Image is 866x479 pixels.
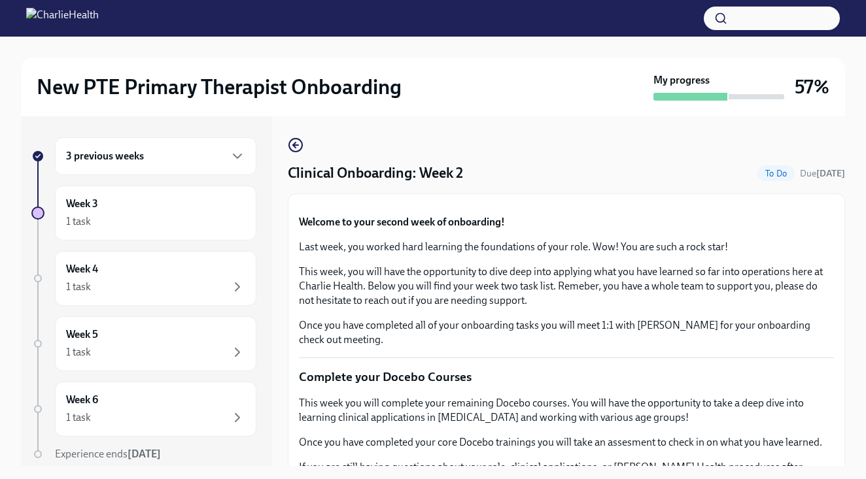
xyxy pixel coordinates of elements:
[800,168,845,179] span: Due
[299,396,834,425] p: This week you will complete your remaining Docebo courses. You will have the opportunity to take ...
[288,163,463,183] h4: Clinical Onboarding: Week 2
[26,8,99,29] img: CharlieHealth
[66,197,98,211] h6: Week 3
[299,216,505,228] strong: Welcome to your second week of onboarding!
[66,410,91,425] div: 1 task
[66,393,98,407] h6: Week 6
[37,74,402,100] h2: New PTE Primary Therapist Onboarding
[66,149,144,163] h6: 3 previous weeks
[55,137,256,175] div: 3 previous weeks
[653,73,710,88] strong: My progress
[299,265,834,308] p: This week, you will have the opportunity to dive deep into applying what you have learned so far ...
[31,382,256,437] a: Week 61 task
[757,169,795,178] span: To Do
[800,167,845,180] span: August 30th, 2025 09:00
[299,318,834,347] p: Once you have completed all of your onboarding tasks you will meet 1:1 with [PERSON_NAME] for you...
[55,448,161,460] span: Experience ends
[299,369,834,386] p: Complete your Docebo Courses
[66,280,91,294] div: 1 task
[31,186,256,240] a: Week 31 task
[299,240,834,254] p: Last week, you worked hard learning the foundations of your role. Wow! You are such a rock star!
[66,345,91,359] div: 1 task
[128,448,161,460] strong: [DATE]
[299,435,834,450] p: Once you have completed your core Docebo trainings you will take an assesment to check in on what...
[66,214,91,229] div: 1 task
[31,316,256,371] a: Week 51 task
[66,327,98,342] h6: Week 5
[66,262,98,276] h6: Week 4
[816,168,845,179] strong: [DATE]
[795,75,829,99] h3: 57%
[31,251,256,306] a: Week 41 task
